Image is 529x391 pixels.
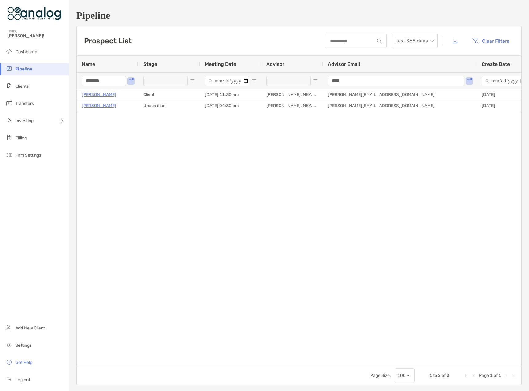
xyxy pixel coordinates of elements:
[261,89,323,100] div: [PERSON_NAME], MBA, CFA
[6,48,13,55] img: dashboard icon
[377,39,382,43] img: input icon
[499,373,501,378] span: 1
[323,100,477,111] div: [PERSON_NAME][EMAIL_ADDRESS][DOMAIN_NAME]
[6,134,13,141] img: billing icon
[82,61,95,67] span: Name
[266,61,284,67] span: Advisor
[200,89,261,100] div: [DATE] 11:30 am
[15,84,29,89] span: Clients
[438,373,441,378] span: 2
[129,78,133,83] button: Open Filter Menu
[15,66,32,72] span: Pipeline
[261,100,323,111] div: [PERSON_NAME], MBA, CFA
[471,373,476,378] div: Previous Page
[138,89,200,100] div: Client
[82,91,116,98] a: [PERSON_NAME]
[15,118,34,123] span: Investing
[442,373,446,378] span: of
[6,324,13,331] img: add_new_client icon
[15,135,27,141] span: Billing
[397,373,406,378] div: 100
[482,76,526,86] input: Create Date Filter Input
[15,360,32,365] span: Get Help
[15,49,37,54] span: Dashboard
[6,65,13,72] img: pipeline icon
[252,78,257,83] button: Open Filter Menu
[6,341,13,349] img: settings icon
[84,37,132,45] h3: Prospect List
[205,61,236,67] span: Meeting Date
[494,373,498,378] span: of
[323,89,477,100] div: [PERSON_NAME][EMAIL_ADDRESS][DOMAIN_NAME]
[143,61,157,67] span: Stage
[370,373,391,378] div: Page Size:
[15,343,32,348] span: Settings
[15,325,45,331] span: Add New Client
[433,373,437,378] span: to
[482,61,510,67] span: Create Date
[490,373,493,378] span: 1
[200,100,261,111] div: [DATE] 04:30 pm
[82,102,116,110] a: [PERSON_NAME]
[15,153,41,158] span: Firm Settings
[138,100,200,111] div: Unqualified
[504,373,509,378] div: Next Page
[190,78,195,83] button: Open Filter Menu
[6,358,13,366] img: get-help icon
[6,117,13,124] img: investing icon
[447,373,449,378] span: 2
[6,151,13,158] img: firm-settings icon
[467,78,472,83] button: Open Filter Menu
[467,34,514,48] button: Clear Filters
[82,76,126,86] input: Name Filter Input
[7,33,65,38] span: [PERSON_NAME]!
[7,2,61,25] img: Zoe Logo
[313,78,318,83] button: Open Filter Menu
[328,76,464,86] input: Advisor Email Filter Input
[511,373,516,378] div: Last Page
[395,368,415,383] div: Page Size
[464,373,469,378] div: First Page
[15,101,34,106] span: Transfers
[205,76,249,86] input: Meeting Date Filter Input
[6,376,13,383] img: logout icon
[6,82,13,90] img: clients icon
[76,10,522,21] h1: Pipeline
[15,377,30,382] span: Log out
[328,61,360,67] span: Advisor Email
[429,373,432,378] span: 1
[395,34,434,48] span: Last 365 days
[6,99,13,107] img: transfers icon
[479,373,489,378] span: Page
